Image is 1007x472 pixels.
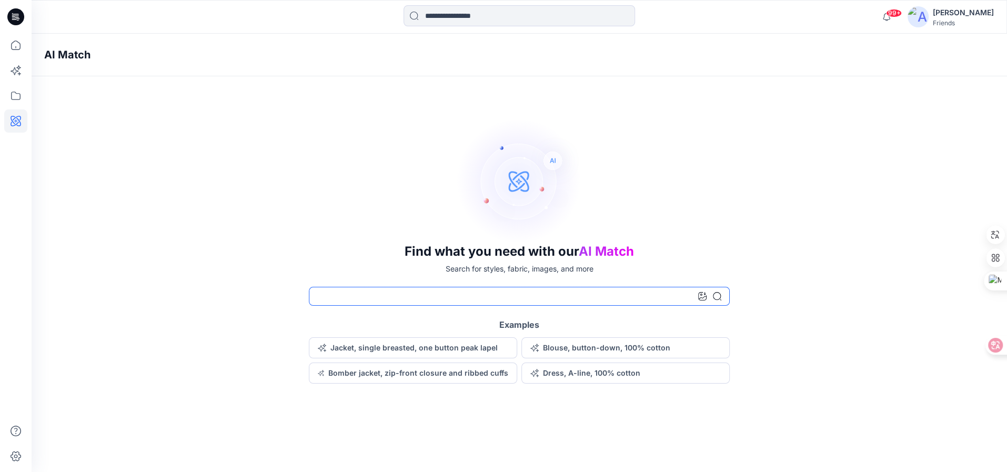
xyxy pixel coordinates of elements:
[933,6,994,19] div: [PERSON_NAME]
[886,9,902,17] span: 99+
[456,118,582,244] img: AI Search
[521,337,730,358] button: Blouse, button-down, 100% cotton
[521,363,730,384] button: Dress, A-line, 100% cotton
[579,244,634,259] span: AI Match
[446,263,593,274] p: Search for styles, fabric, images, and more
[405,244,634,259] h3: Find what you need with our
[309,363,517,384] button: Bomber jacket, zip-front closure and ribbed cuffs
[309,337,517,358] button: Jacket, single breasted, one button peak lapel
[44,48,90,61] h4: AI Match
[499,318,539,331] h5: Examples
[933,19,994,27] div: Friends
[908,6,929,27] img: avatar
